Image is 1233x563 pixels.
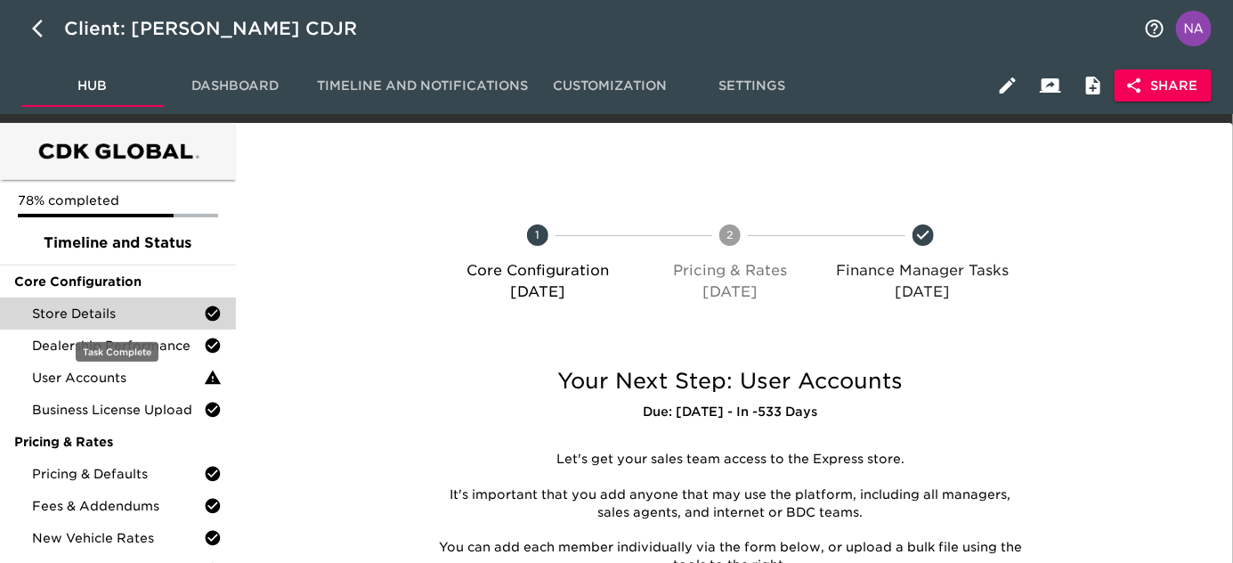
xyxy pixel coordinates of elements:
[692,75,813,97] span: Settings
[420,403,1041,422] h6: Due: [DATE] - In -533 Days
[834,281,1012,303] p: [DATE]
[834,260,1012,281] p: Finance Manager Tasks
[32,75,153,97] span: Hub
[434,451,1027,469] p: Let's get your sales team access to the Express store.
[32,337,204,355] span: Dealership Performance
[536,228,540,241] text: 1
[1115,69,1212,102] button: Share
[14,273,222,290] span: Core Configuration
[1133,7,1176,50] button: notifications
[32,305,204,322] span: Store Details
[32,465,204,483] span: Pricing & Defaults
[1129,75,1197,97] span: Share
[32,529,204,547] span: New Vehicle Rates
[449,260,627,281] p: Core Configuration
[64,14,382,43] div: Client: [PERSON_NAME] CDJR
[986,64,1029,107] button: Edit Hub
[726,228,734,241] text: 2
[1029,64,1072,107] button: Client View
[434,486,1027,522] p: It's important that you add anyone that may use the platform, including all managers, sales agent...
[420,367,1041,396] h5: Your Next Step: User Accounts
[641,281,819,303] p: [DATE]
[1072,64,1115,107] button: Internal Notes and Comments
[317,75,528,97] span: Timeline and Notifications
[174,75,296,97] span: Dashboard
[549,75,670,97] span: Customization
[14,233,222,254] span: Timeline and Status
[641,260,819,281] p: Pricing & Rates
[32,497,204,515] span: Fees & Addendums
[32,369,204,387] span: User Accounts
[14,433,222,451] span: Pricing & Rates
[1176,11,1212,46] img: Profile
[32,401,204,419] span: Business License Upload
[449,281,627,303] p: [DATE]
[18,192,218,209] p: 78% completed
